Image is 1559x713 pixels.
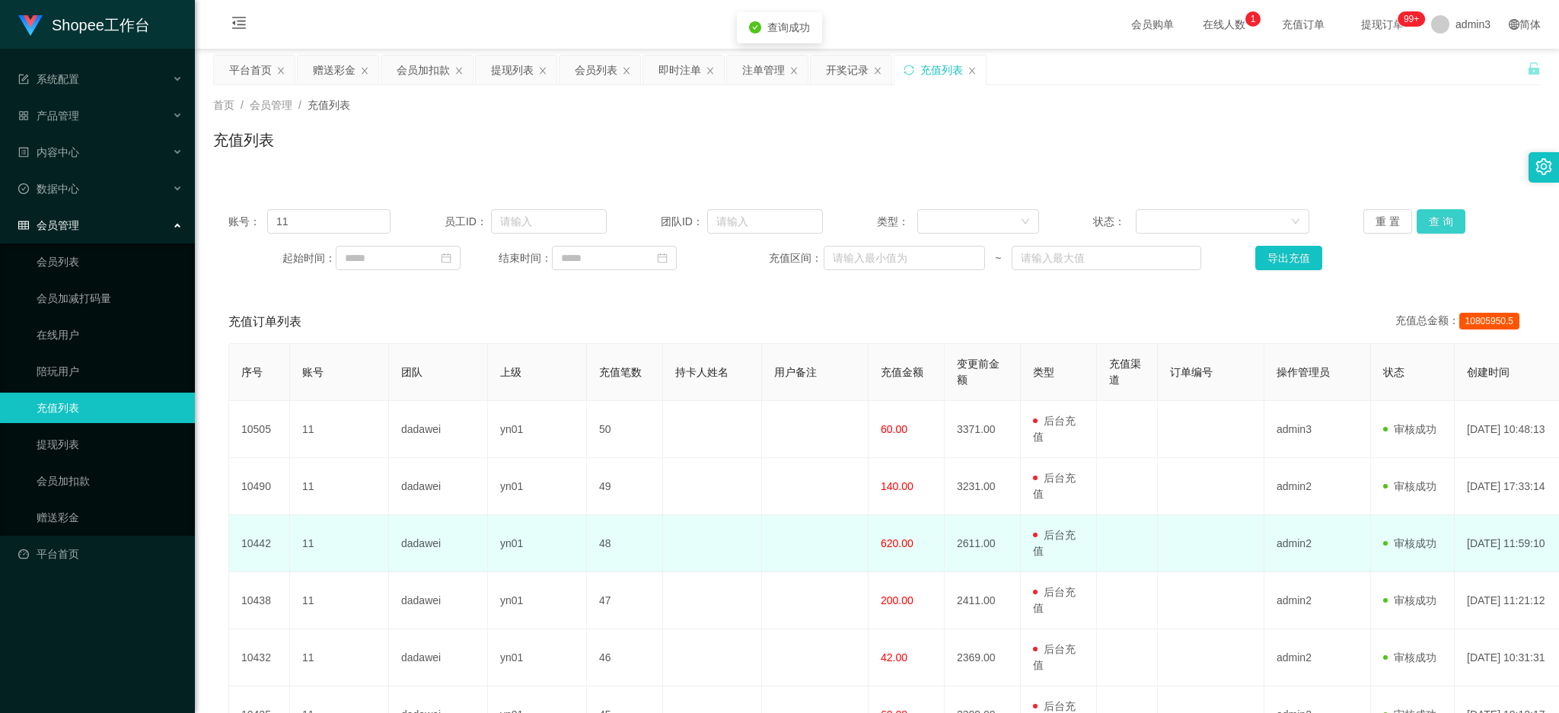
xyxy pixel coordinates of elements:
[229,572,290,629] td: 10438
[389,401,488,458] td: dadawei
[389,572,488,629] td: dadawei
[18,183,79,195] span: 数据中心
[1251,11,1256,27] p: 1
[657,253,668,263] i: 图标: calendar
[1033,586,1076,614] span: 后台充值
[587,515,663,572] td: 48
[18,18,150,30] a: Shopee工作台
[1417,209,1465,234] button: 查 询
[881,594,913,606] span: 200.00
[587,401,663,458] td: 50
[228,214,267,230] span: 账号：
[675,366,728,378] span: 持卡人姓名
[389,515,488,572] td: dadawei
[881,651,907,664] span: 42.00
[18,110,29,121] i: 图标: appstore-o
[52,1,150,49] h1: Shopee工作台
[401,366,422,378] span: 团队
[18,74,29,84] i: 图标: form
[18,219,79,231] span: 会员管理
[920,56,963,84] div: 充值列表
[1274,19,1332,30] span: 充值订单
[824,246,985,270] input: 请输入最小值为
[1395,313,1526,331] div: 充值总金额：
[1255,246,1322,270] button: 导出充值
[658,56,701,84] div: 即时注单
[229,515,290,572] td: 10442
[1264,572,1371,629] td: admin2
[622,66,631,75] i: 图标: close
[749,21,761,33] i: icon: check-circle
[290,401,389,458] td: 11
[1509,19,1519,30] i: 图标: global
[37,320,183,350] a: 在线用户
[18,539,183,569] a: 图标: dashboard平台首页
[1383,594,1436,606] span: 审核成功
[267,209,391,234] input: 请输入
[250,99,292,111] span: 会员管理
[290,572,389,629] td: 11
[575,56,617,84] div: 会员列表
[1264,515,1371,572] td: admin2
[491,56,534,84] div: 提现列表
[1383,423,1436,435] span: 审核成功
[290,515,389,572] td: 11
[241,99,244,111] span: /
[313,56,355,84] div: 赠送彩金
[454,66,464,75] i: 图标: close
[488,515,587,572] td: yn01
[441,253,451,263] i: 图标: calendar
[18,183,29,194] i: 图标: check-circle-o
[229,401,290,458] td: 10505
[877,214,917,230] span: 类型：
[945,515,1021,572] td: 2611.00
[18,220,29,231] i: 图标: table
[37,502,183,533] a: 赠送彩金
[1012,246,1201,270] input: 请输入最大值
[945,572,1021,629] td: 2411.00
[587,572,663,629] td: 47
[1535,158,1552,175] i: 图标: setting
[37,393,183,423] a: 充值列表
[500,366,521,378] span: 上级
[488,401,587,458] td: yn01
[18,73,79,85] span: 系统配置
[968,66,977,75] i: 图标: close
[37,356,183,387] a: 陪玩用户
[1383,651,1436,664] span: 审核成功
[499,250,552,266] span: 结束时间：
[18,15,43,37] img: logo.9652507e.png
[445,214,491,230] span: 员工ID：
[241,366,263,378] span: 序号
[881,423,907,435] span: 60.00
[1291,217,1300,228] i: 图标: down
[945,458,1021,515] td: 3231.00
[587,458,663,515] td: 49
[302,366,324,378] span: 账号
[1264,401,1371,458] td: admin3
[1195,19,1253,30] span: 在线人数
[37,429,183,460] a: 提现列表
[826,56,869,84] div: 开奖记录
[661,214,707,230] span: 团队ID：
[1033,366,1054,378] span: 类型
[488,458,587,515] td: yn01
[1467,366,1510,378] span: 创建时间
[985,250,1012,266] span: ~
[945,401,1021,458] td: 3371.00
[904,65,914,75] i: 图标: sync
[957,358,999,386] span: 变更前金额
[707,209,823,234] input: 请输入
[228,313,301,331] span: 充值订单列表
[1033,472,1076,500] span: 后台充值
[308,99,350,111] span: 充值列表
[37,247,183,277] a: 会员列表
[1383,366,1404,378] span: 状态
[881,366,923,378] span: 充值金额
[881,537,913,549] span: 620.00
[18,147,29,158] i: 图标: profile
[389,629,488,686] td: dadawei
[1021,217,1030,228] i: 图标: down
[1264,629,1371,686] td: admin2
[1033,529,1076,557] span: 后台充值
